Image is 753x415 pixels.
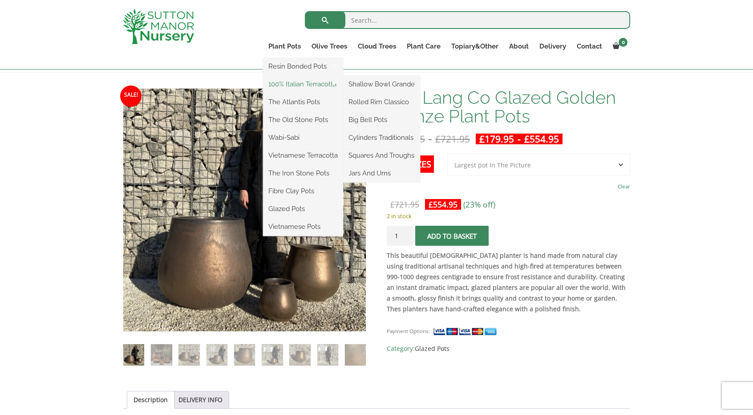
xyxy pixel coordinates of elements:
[289,344,310,365] img: The Lang Co Glazed Golden Bronze Plant Pots - Image 7
[390,133,425,145] bdi: 233.95
[387,211,630,221] p: 2 in stock
[263,220,343,233] a: Vietnamese Pots
[343,95,420,109] a: Rolled Rim Classico
[134,391,168,408] a: Description
[317,344,338,365] img: The Lang Co Glazed Golden Bronze Plant Pots - Image 8
[343,131,420,144] a: Cylinders Traditionals
[263,95,343,109] a: The Atlantis Pots
[571,40,607,53] a: Contact
[263,77,343,91] a: 100% Italian Terracotta
[343,167,420,180] a: Jars And Urns
[343,113,420,126] a: Big Bell Pots
[234,344,255,365] img: The Lang Co Glazed Golden Bronze Plant Pots - Image 5
[387,328,430,334] small: Payment Options:
[607,40,630,53] a: 0
[618,180,630,193] a: Clear options
[263,40,306,53] a: Plant Pots
[151,344,172,365] img: The Lang Co Glazed Golden Bronze Plant Pots - Image 2
[263,184,343,198] a: Fibre Clay Pots
[387,226,413,246] input: Product quantity
[178,391,223,408] a: DELIVERY INFO
[123,9,194,44] img: logo
[390,199,419,210] bdi: 721.95
[463,199,495,210] span: (23% off)
[343,77,420,91] a: Shallow Bowl Grande
[504,40,534,53] a: About
[306,40,352,53] a: Olive Trees
[120,85,142,107] span: Sale!
[479,133,514,145] bdi: 179.95
[479,133,485,145] span: £
[390,199,395,210] span: £
[263,149,343,162] a: Vietnamese Terracotta
[435,133,441,145] span: £
[401,40,446,53] a: Plant Care
[524,133,559,145] bdi: 554.95
[435,133,470,145] bdi: 721.95
[387,343,630,354] span: Category:
[263,131,343,144] a: Wabi-Sabi
[387,134,474,144] del: -
[433,327,500,336] img: payment supported
[123,344,144,365] img: The Lang Co Glazed Golden Bronze Plant Pots
[352,40,401,53] a: Cloud Trees
[263,113,343,126] a: The Old Stone Pots
[206,344,227,365] img: The Lang Co Glazed Golden Bronze Plant Pots - Image 4
[415,344,449,353] a: Glazed Pots
[429,199,433,210] span: £
[429,199,457,210] bdi: 554.95
[345,344,366,365] img: The Lang Co Glazed Golden Bronze Plant Pots - Image 9
[305,11,630,29] input: Search...
[387,88,630,126] h1: The Lang Co Glazed Golden Bronze Plant Pots
[262,344,283,365] img: The Lang Co Glazed Golden Bronze Plant Pots - Image 6
[263,60,343,73] a: Resin Bonded Pots
[263,202,343,216] a: Glazed Pots
[415,226,489,246] button: Add to basket
[387,251,626,313] strong: This beautiful [DEMOGRAPHIC_DATA] planter is hand made from natural clay using traditional artisa...
[619,38,627,47] span: 0
[534,40,571,53] a: Delivery
[524,133,530,145] span: £
[343,149,420,162] a: Squares And Troughs
[446,40,504,53] a: Topiary&Other
[263,167,343,180] a: The Iron Stone Pots
[476,134,563,144] ins: -
[178,344,199,365] img: The Lang Co Glazed Golden Bronze Plant Pots - Image 3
